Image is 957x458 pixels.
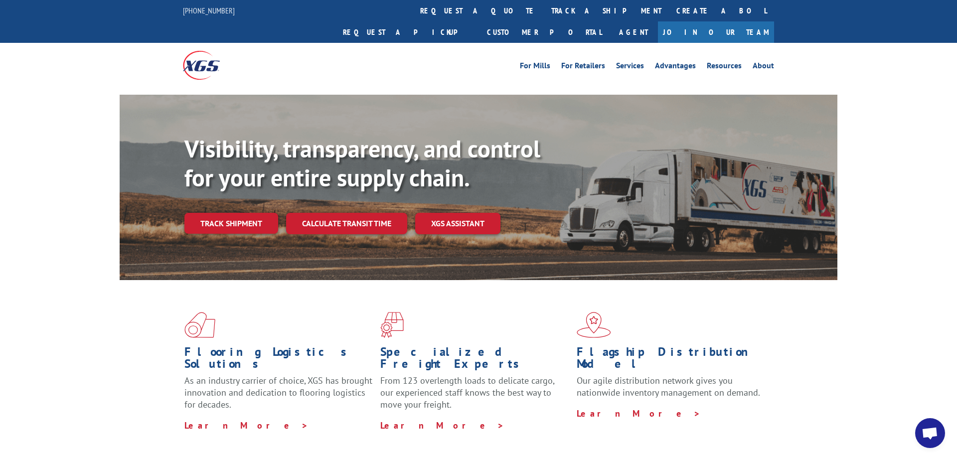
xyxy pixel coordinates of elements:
h1: Specialized Freight Experts [380,346,569,375]
span: As an industry carrier of choice, XGS has brought innovation and dedication to flooring logistics... [184,375,372,410]
a: Services [616,62,644,73]
a: Advantages [655,62,696,73]
span: Our agile distribution network gives you nationwide inventory management on demand. [577,375,760,398]
div: Open chat [915,418,945,448]
img: xgs-icon-flagship-distribution-model-red [577,312,611,338]
a: About [753,62,774,73]
a: Learn More > [577,408,701,419]
a: Learn More > [380,420,504,431]
a: Resources [707,62,742,73]
a: Customer Portal [479,21,609,43]
p: From 123 overlength loads to delicate cargo, our experienced staff knows the best way to move you... [380,375,569,419]
img: xgs-icon-total-supply-chain-intelligence-red [184,312,215,338]
h1: Flagship Distribution Model [577,346,765,375]
a: Request a pickup [335,21,479,43]
h1: Flooring Logistics Solutions [184,346,373,375]
a: For Retailers [561,62,605,73]
a: For Mills [520,62,550,73]
b: Visibility, transparency, and control for your entire supply chain. [184,133,540,193]
img: xgs-icon-focused-on-flooring-red [380,312,404,338]
a: Learn More > [184,420,309,431]
a: Calculate transit time [286,213,407,234]
a: Agent [609,21,658,43]
a: Join Our Team [658,21,774,43]
a: [PHONE_NUMBER] [183,5,235,15]
a: Track shipment [184,213,278,234]
a: XGS ASSISTANT [415,213,500,234]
